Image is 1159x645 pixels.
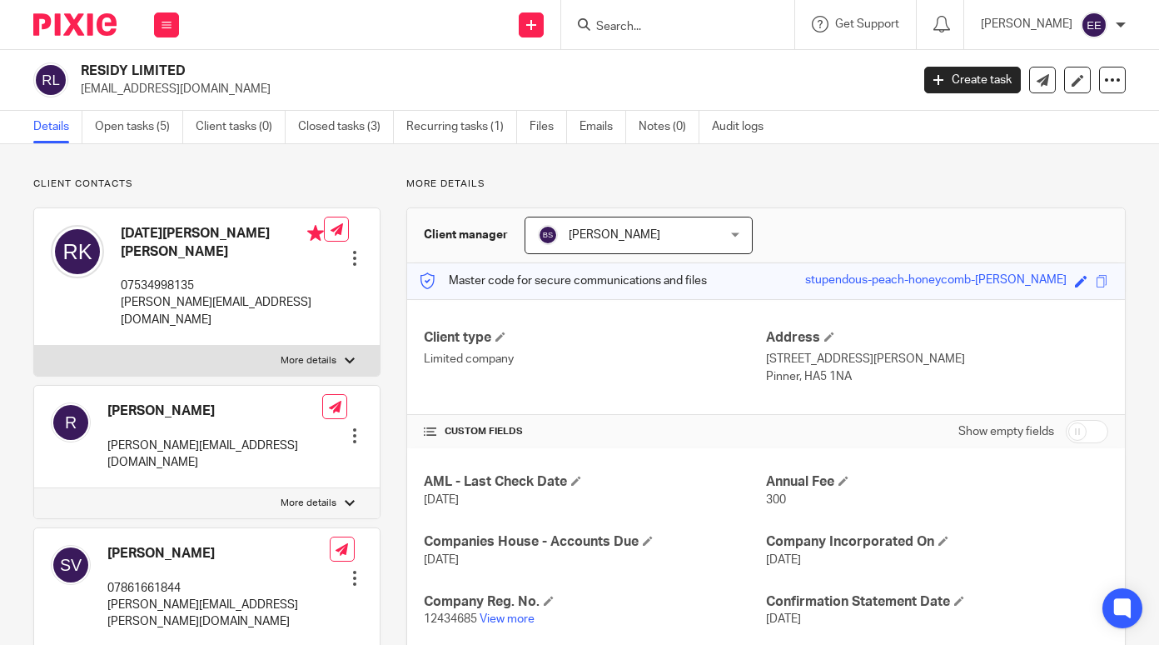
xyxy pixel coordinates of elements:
h4: Address [766,329,1108,347]
p: Client contacts [33,177,381,191]
p: [PERSON_NAME][EMAIL_ADDRESS][PERSON_NAME][DOMAIN_NAME] [107,597,330,631]
p: More details [281,497,336,510]
a: Recurring tasks (1) [406,111,517,143]
a: Notes (0) [639,111,699,143]
div: stupendous-peach-honeycomb-[PERSON_NAME] [805,272,1067,291]
h4: Companies House - Accounts Due [424,533,766,551]
span: 300 [766,494,786,506]
img: svg%3E [538,225,558,245]
img: svg%3E [1081,12,1107,38]
h4: [PERSON_NAME] [107,545,330,562]
a: Files [530,111,567,143]
span: [PERSON_NAME] [569,229,660,241]
p: 07534998135 [121,277,324,294]
img: svg%3E [51,225,104,278]
p: [PERSON_NAME] [981,16,1072,32]
label: Show empty fields [958,423,1054,440]
p: [STREET_ADDRESS][PERSON_NAME] [766,351,1108,367]
p: 07861661844 [107,580,330,597]
p: [PERSON_NAME][EMAIL_ADDRESS][DOMAIN_NAME] [107,437,322,472]
input: Search [594,20,744,35]
a: Closed tasks (3) [298,111,394,143]
h3: Client manager [424,227,508,243]
img: svg%3E [51,545,91,585]
a: Open tasks (5) [95,111,183,143]
span: [DATE] [766,554,801,566]
span: Get Support [835,18,899,30]
p: [EMAIL_ADDRESS][DOMAIN_NAME] [81,81,899,97]
span: [DATE] [766,613,801,625]
h4: [PERSON_NAME] [107,402,322,420]
h4: AML - Last Check Date [424,473,766,491]
span: [DATE] [424,494,459,506]
a: Details [33,111,82,143]
h4: Company Reg. No. [424,593,766,611]
p: More details [281,354,336,367]
p: Pinner, HA5 1NA [766,368,1108,385]
img: svg%3E [51,402,91,442]
i: Primary [307,225,324,242]
h4: [DATE][PERSON_NAME] [PERSON_NAME] [121,225,324,261]
h4: Confirmation Statement Date [766,593,1108,611]
h4: CUSTOM FIELDS [424,425,766,438]
span: 12434685 [424,613,477,625]
a: Audit logs [712,111,776,143]
img: Pixie [33,13,117,36]
p: Limited company [424,351,766,367]
a: Create task [924,67,1021,93]
a: Emails [579,111,626,143]
span: [DATE] [424,554,459,566]
a: Client tasks (0) [196,111,286,143]
h2: RESIDY LIMITED [81,62,735,80]
a: View more [480,613,535,625]
p: More details [406,177,1126,191]
p: Master code for secure communications and files [420,272,707,289]
p: [PERSON_NAME][EMAIL_ADDRESS][DOMAIN_NAME] [121,294,324,328]
h4: Company Incorporated On [766,533,1108,551]
h4: Client type [424,329,766,347]
img: svg%3E [33,62,68,97]
h4: Annual Fee [766,473,1108,491]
